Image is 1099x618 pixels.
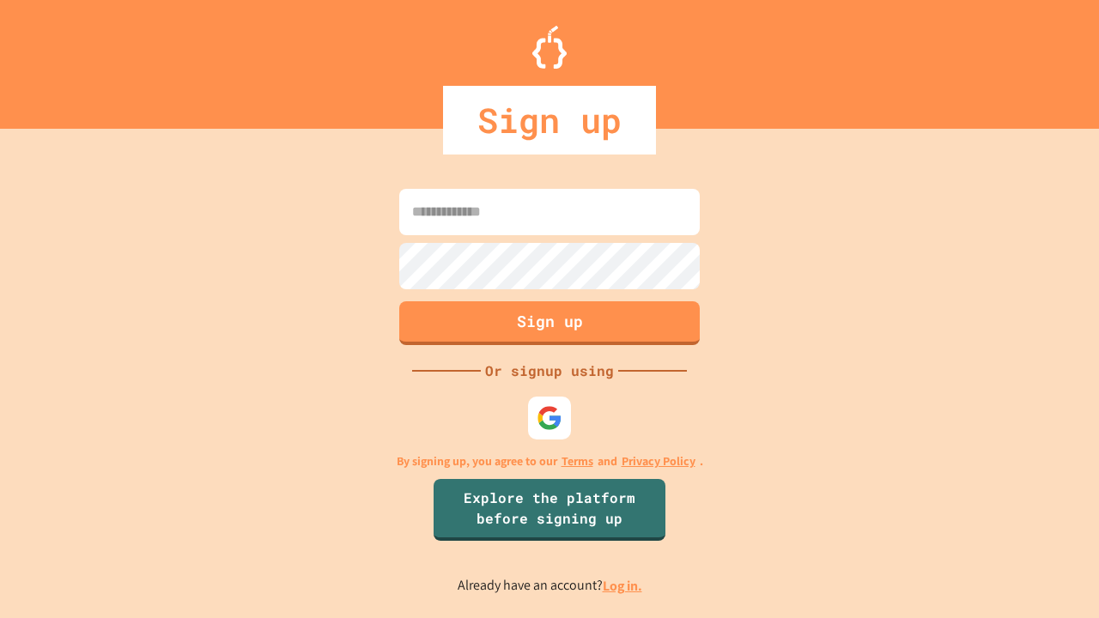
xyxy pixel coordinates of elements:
[1027,549,1082,601] iframe: chat widget
[481,360,618,381] div: Or signup using
[434,479,665,541] a: Explore the platform before signing up
[562,452,593,470] a: Terms
[603,577,642,595] a: Log in.
[458,575,642,597] p: Already have an account?
[532,26,567,69] img: Logo.svg
[443,86,656,154] div: Sign up
[622,452,695,470] a: Privacy Policy
[397,452,703,470] p: By signing up, you agree to our and .
[399,301,700,345] button: Sign up
[537,405,562,431] img: google-icon.svg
